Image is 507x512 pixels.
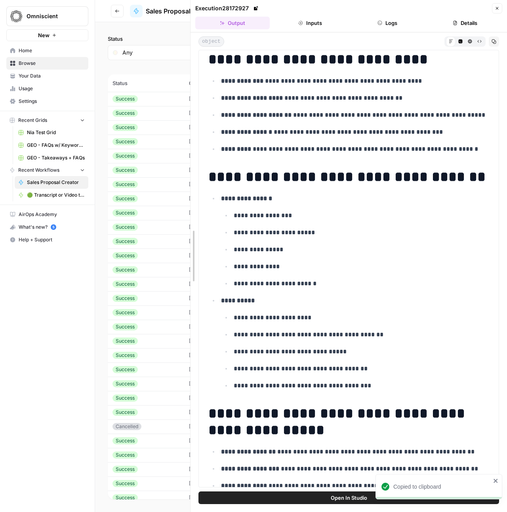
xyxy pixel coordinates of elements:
[184,74,278,92] th: Created at
[184,92,278,106] td: [DATE] 2:55 PM
[19,85,85,92] span: Usage
[18,117,47,124] span: Recent Grids
[112,494,138,501] div: Success
[108,74,184,92] th: Status
[112,252,138,259] div: Success
[6,164,88,176] button: Recent Workflows
[130,5,215,17] a: Sales Proposal Creator
[112,138,138,145] div: Success
[112,195,138,202] div: Success
[112,124,138,131] div: Success
[112,167,138,174] div: Success
[108,60,494,74] span: (34 records)
[6,221,88,233] button: What's new? 5
[112,380,138,387] div: Success
[493,478,499,484] button: close
[27,192,85,199] span: 🟢 Transcript or Video to LinkedIn Posts
[184,149,278,163] td: [DATE] 5:44 AM
[6,29,88,41] button: New
[112,266,138,273] div: Success
[184,320,278,334] td: [DATE] 11:58 AM
[38,31,50,39] span: New
[112,480,138,487] div: Success
[112,366,138,373] div: Success
[27,154,85,161] span: GEO - Takeaways + FAQs
[184,106,278,120] td: [DATE] 2:53 PM
[184,220,278,234] td: [DATE] 10:56 AM
[112,423,141,430] div: Cancelled
[15,139,88,152] a: GEO - FAQs w/ Keywords Grid
[27,12,74,20] span: Omniscient
[112,181,138,188] div: Success
[184,192,278,206] td: [DATE] 10:59 AM
[184,476,278,491] td: [DATE] 10:36 AM
[112,466,138,473] div: Success
[27,179,85,186] span: Sales Proposal Creator
[112,352,138,359] div: Success
[27,129,85,136] span: Nia Test Grid
[184,334,278,348] td: [DATE] 10:02 AM
[6,70,88,82] a: Your Data
[184,263,278,277] td: [DATE] 4:44 PM
[184,234,278,248] td: [DATE] 1:01 PM
[184,348,278,362] td: [DATE] 9:03 AM
[393,483,491,491] div: Copied to clipboard
[112,323,138,330] div: Success
[6,114,88,126] button: Recent Grids
[184,391,278,405] td: [DATE] 6:16 PM
[184,377,278,391] td: [DATE] 10:02 AM
[6,44,88,57] a: Home
[6,6,88,26] button: Workspace: Omniscient
[15,176,88,189] a: Sales Proposal Creator
[112,209,138,216] div: Success
[184,305,278,320] td: [DATE] 1:05 PM
[184,291,278,305] td: [DATE] 4:16 PM
[108,35,224,43] label: Status
[19,236,85,243] span: Help + Support
[184,120,278,135] td: [DATE] 4:15 PM
[184,248,278,263] td: [DATE] 1:00 PM
[19,72,85,80] span: Your Data
[7,221,88,233] div: What's new?
[184,462,278,476] td: [DATE] 9:19 PM
[112,437,138,444] div: Success
[112,295,138,302] div: Success
[6,82,88,95] a: Usage
[52,225,54,229] text: 5
[9,9,23,23] img: Omniscient Logo
[184,177,278,192] td: [DATE] 2:45 PM
[184,434,278,448] td: [DATE] 4:45 PM
[184,277,278,291] td: [DATE] 1:35 PM
[51,224,56,230] a: 5
[112,309,138,316] div: Success
[15,189,88,201] a: 🟢 Transcript or Video to LinkedIn Posts
[19,98,85,105] span: Settings
[112,281,138,288] div: Success
[184,405,278,419] td: [DATE] 11:11 AM
[6,233,88,246] button: Help + Support
[146,6,215,16] span: Sales Proposal Creator
[19,211,85,218] span: AirOps Academy
[112,152,138,159] div: Success
[122,49,209,57] input: Any
[19,60,85,67] span: Browse
[6,208,88,221] a: AirOps Academy
[6,57,88,70] a: Browse
[112,224,138,231] div: Success
[15,126,88,139] a: Nia Test Grid
[6,95,88,108] a: Settings
[112,338,138,345] div: Success
[184,362,278,377] td: [DATE] 5:41 PM
[27,142,85,149] span: GEO - FAQs w/ Keywords Grid
[15,152,88,164] a: GEO - Takeaways + FAQs
[18,167,59,174] span: Recent Workflows
[112,95,138,102] div: Success
[184,163,278,177] td: [DATE] 2:40 PM
[184,491,278,505] td: [DATE] 4:14 PM
[184,419,278,434] td: [DATE] 11:10 AM
[112,394,138,402] div: Success
[184,206,278,220] td: [DATE] 10:58 AM
[112,409,138,416] div: Success
[184,448,278,462] td: [DATE] 9:53 AM
[112,110,138,117] div: Success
